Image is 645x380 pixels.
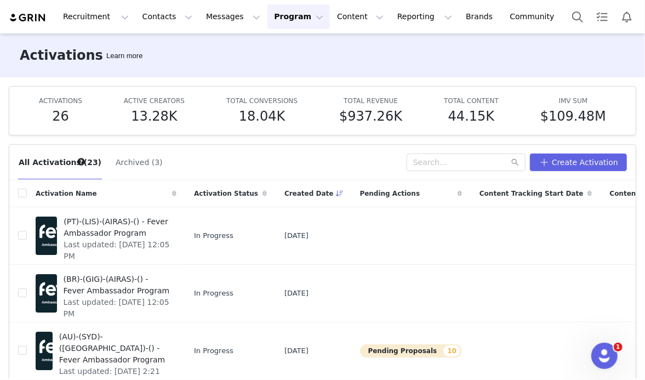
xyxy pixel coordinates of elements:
button: Recruitment [56,4,135,29]
span: Content Tracking Start Date [480,189,584,198]
iframe: Intercom live chat [591,343,618,369]
span: [DATE] [284,288,309,299]
h5: $937.26K [339,106,402,126]
span: TOTAL CONVERSIONS [226,97,298,105]
a: (AU)-(SYD)-([GEOGRAPHIC_DATA])-() - Fever Ambassador ProgramLast updated: [DATE] 2:21 AM [36,329,176,373]
span: In Progress [194,345,233,356]
a: Tasks [590,4,614,29]
a: Community [504,4,566,29]
button: Contacts [136,4,199,29]
span: Activation Name [36,189,97,198]
h5: 13.28K [131,106,177,126]
span: Activation Status [194,189,258,198]
img: grin logo [9,13,47,23]
button: Reporting [391,4,459,29]
button: Create Activation [530,154,627,171]
button: Search [566,4,590,29]
button: Notifications [615,4,639,29]
div: Tooltip anchor [76,157,86,167]
a: (BR)-(GIG)-(AIRAS)-() - Fever Ambassador ProgramLast updated: [DATE] 12:05 PM [36,271,176,315]
span: [DATE] [284,345,309,356]
button: All Activations (23) [18,154,102,171]
span: IMV SUM [559,97,588,105]
span: 1 [614,343,623,351]
span: In Progress [194,288,233,299]
button: Messages [199,4,267,29]
span: Last updated: [DATE] 12:05 PM [64,297,170,320]
h5: 44.15K [448,106,494,126]
span: Last updated: [DATE] 12:05 PM [64,239,170,262]
span: TOTAL CONTENT [444,97,499,105]
h3: Activations [20,46,103,65]
a: Brands [459,4,503,29]
h5: 18.04K [239,106,285,126]
span: In Progress [194,230,233,241]
button: Content [330,4,390,29]
span: ACTIVE CREATORS [124,97,185,105]
i: icon: search [511,158,519,166]
span: (BR)-(GIG)-(AIRAS)-() - Fever Ambassador Program [64,274,170,297]
span: [DATE] [284,230,309,241]
button: Archived (3) [115,154,163,171]
div: Tooltip anchor [104,50,145,61]
h5: $109.48M [540,106,606,126]
span: (PT)-(LIS)-(AIRAS)-() - Fever Ambassador Program [64,216,170,239]
span: Pending Actions [360,189,420,198]
span: TOTAL REVENUE [344,97,398,105]
span: (AU)-(SYD)-([GEOGRAPHIC_DATA])-() - Fever Ambassador Program [59,331,170,366]
button: Program [267,4,330,29]
a: (PT)-(LIS)-(AIRAS)-() - Fever Ambassador ProgramLast updated: [DATE] 12:05 PM [36,214,176,258]
input: Search... [407,154,526,171]
button: Pending Proposals10 [360,344,462,358]
span: ACTIVATIONS [39,97,82,105]
span: Created Date [284,189,334,198]
h5: 26 [52,106,69,126]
